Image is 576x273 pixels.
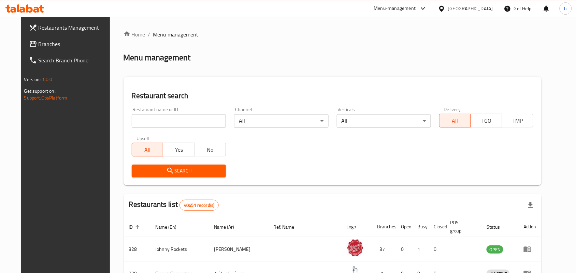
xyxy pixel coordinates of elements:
[234,114,328,128] div: All
[179,200,219,211] div: Total records count
[487,246,503,254] span: OPEN
[132,143,163,156] button: All
[42,75,53,84] span: 1.0.0
[429,237,445,261] td: 0
[564,5,567,12] span: h
[194,143,226,156] button: No
[24,75,41,84] span: Version:
[129,223,142,231] span: ID
[163,143,195,156] button: Yes
[337,114,431,128] div: All
[124,237,150,261] td: 328
[24,93,68,102] a: Support.OpsPlatform
[124,30,542,39] nav: breadcrumb
[124,30,145,39] a: Home
[148,30,150,39] li: /
[448,5,493,12] div: [GEOGRAPHIC_DATA]
[132,114,226,128] input: Search for restaurant name or ID..
[197,145,223,155] span: No
[136,136,149,141] label: Upsell
[24,87,56,95] span: Get support on:
[156,223,186,231] span: Name (En)
[39,56,112,64] span: Search Branch Phone
[502,114,534,127] button: TMP
[347,239,364,256] img: Johnny Rockets
[24,36,117,52] a: Branches
[487,223,509,231] span: Status
[429,216,445,237] th: Closed
[518,216,542,237] th: Action
[522,197,539,213] div: Export file
[24,19,117,36] a: Restaurants Management
[523,245,536,253] div: Menu
[24,52,117,69] a: Search Branch Phone
[137,167,220,175] span: Search
[166,145,192,155] span: Yes
[372,216,396,237] th: Branches
[214,223,243,231] span: Name (Ar)
[132,91,534,101] h2: Restaurant search
[412,216,429,237] th: Busy
[396,237,412,261] td: 0
[341,216,372,237] th: Logo
[150,237,209,261] td: Johnny Rockets
[153,30,199,39] span: Menu management
[39,24,112,32] span: Restaurants Management
[135,145,161,155] span: All
[273,223,303,231] span: Ref. Name
[374,4,416,13] div: Menu-management
[372,237,396,261] td: 37
[396,216,412,237] th: Open
[124,52,191,63] h2: Menu management
[505,116,531,126] span: TMP
[444,107,461,112] label: Delivery
[412,237,429,261] td: 1
[474,116,500,126] span: TGO
[39,40,112,48] span: Branches
[180,202,218,209] span: 40651 record(s)
[471,114,502,127] button: TGO
[442,116,468,126] span: All
[439,114,471,127] button: All
[450,218,473,235] span: POS group
[132,165,226,177] button: Search
[208,237,268,261] td: [PERSON_NAME]
[129,199,219,211] h2: Restaurants list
